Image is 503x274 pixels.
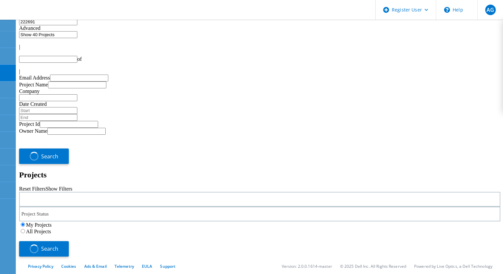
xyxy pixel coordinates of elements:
svg: \n [444,7,450,13]
li: © 2025 Dell Inc. All Rights Reserved [340,263,406,269]
a: Ads & Email [84,263,107,269]
a: Show Filters [45,186,72,192]
label: My Projects [26,222,52,228]
span: AG [487,7,494,12]
input: Search projects by name, owner, ID, company, etc [19,18,77,25]
div: Project Status [19,207,500,221]
b: Projects [19,171,47,179]
label: Email Address [19,75,50,80]
label: Company [19,88,40,94]
a: Telemetry [115,263,134,269]
a: Privacy Policy [28,263,53,269]
button: Search [19,148,69,164]
label: Date Created [19,101,47,107]
li: Version: 2.0.0.1614-master [282,263,332,269]
span: Advanced [19,25,40,31]
div: | [19,69,500,75]
input: End [19,114,77,121]
label: All Projects [26,229,51,234]
label: Project Name [19,82,48,87]
label: Project Id [19,121,40,127]
span: Search [41,153,58,160]
label: Owner Name [19,128,47,134]
span: of [77,56,82,62]
div: | [19,44,500,50]
a: Live Optics Dashboard [7,13,77,18]
button: Search [19,241,69,257]
li: Powered by Live Optics, a Dell Technology [414,263,492,269]
span: Search [41,245,58,252]
a: Reset Filters [19,186,45,192]
a: Cookies [61,263,76,269]
a: EULA [142,263,152,269]
input: Start [19,107,77,114]
a: Support [160,263,175,269]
